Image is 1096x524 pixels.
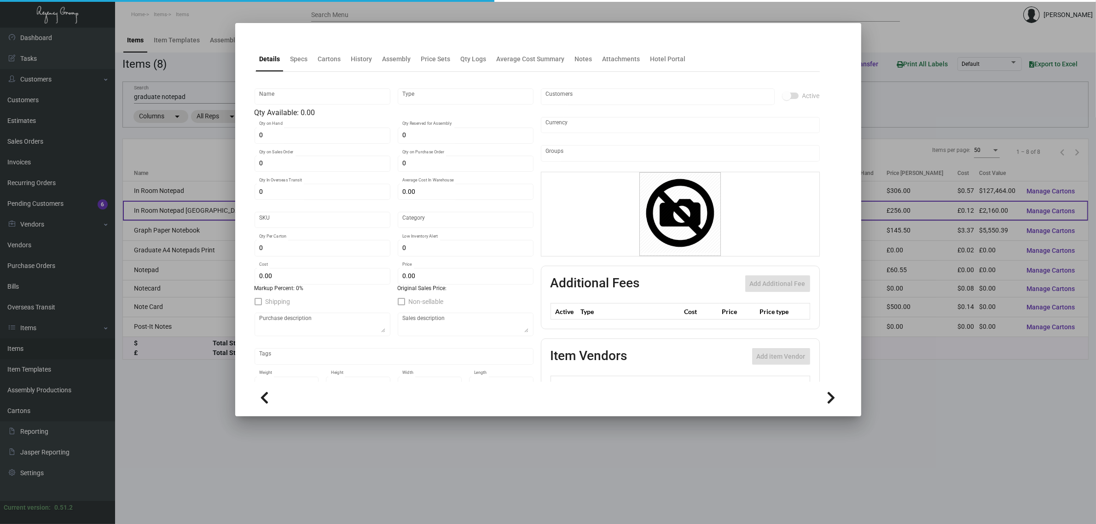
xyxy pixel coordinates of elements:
div: Attachments [603,54,640,64]
button: Add item Vendor [752,348,810,365]
th: Active [551,303,579,320]
th: Type [579,303,682,320]
div: Specs [290,54,308,64]
div: Average Cost Summary [497,54,565,64]
span: Add Additional Fee [750,280,806,287]
div: Price Sets [421,54,451,64]
div: Hotel Portal [650,54,686,64]
th: Price type [757,303,799,320]
th: Price [719,303,757,320]
th: SKU [731,376,810,392]
th: Preffered [551,376,590,392]
div: History [351,54,372,64]
span: Active [802,90,820,101]
span: Add item Vendor [757,353,806,360]
h2: Item Vendors [551,348,627,365]
button: Add Additional Fee [745,275,810,292]
div: Notes [575,54,592,64]
input: Add new.. [545,93,770,100]
div: 0.51.2 [54,503,73,512]
div: Current version: [4,503,51,512]
div: Qty Available: 0.00 [255,107,534,118]
div: Details [260,54,280,64]
input: Add new.. [545,150,815,157]
div: Assembly [383,54,411,64]
div: Qty Logs [461,54,487,64]
h2: Additional Fees [551,275,640,292]
th: Vendor [590,376,731,392]
th: Cost [682,303,719,320]
span: Non-sellable [409,296,444,307]
div: Cartons [318,54,341,64]
span: Shipping [266,296,290,307]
